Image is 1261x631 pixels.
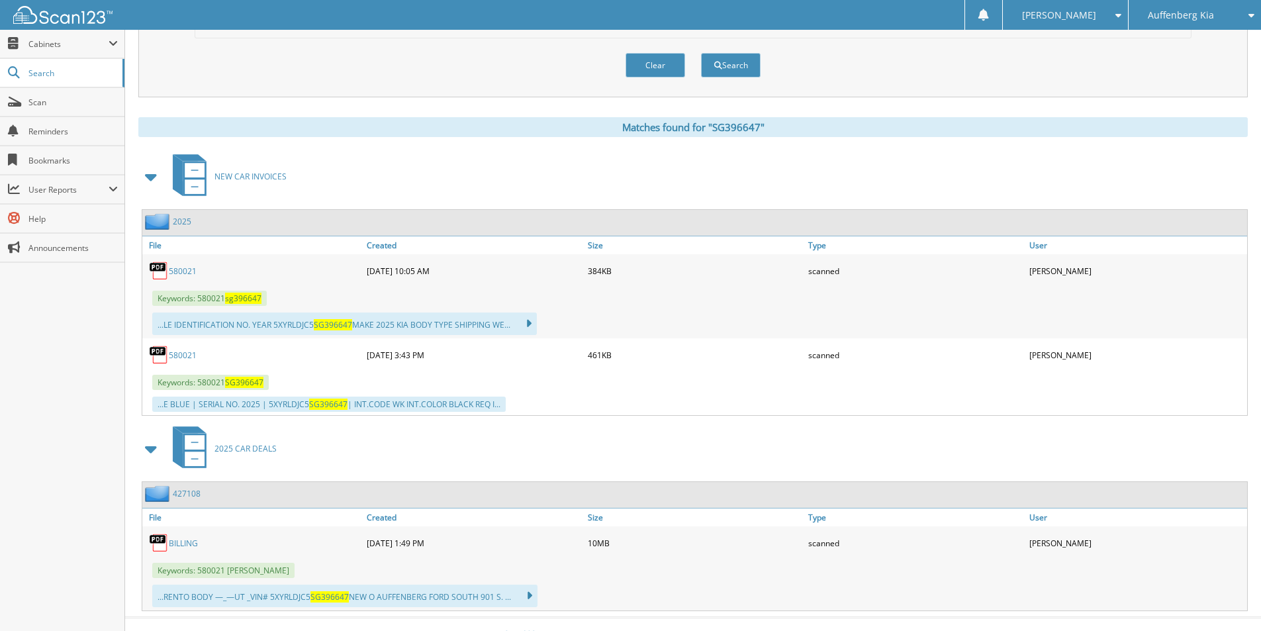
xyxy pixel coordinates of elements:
[152,313,537,335] div: ...LE IDENTIFICATION NO. YEAR 5XYRLDJC5 MAKE 2025 KIA BODY TYPE SHIPPING WE...
[28,126,118,137] span: Reminders
[1026,236,1247,254] a: User
[13,6,113,24] img: scan123-logo-white.svg
[28,97,118,108] span: Scan
[152,563,295,578] span: Keywords: 580021 [PERSON_NAME]
[626,53,685,77] button: Clear
[584,530,806,556] div: 10MB
[225,377,263,388] span: SG396647
[28,213,118,224] span: Help
[1148,11,1214,19] span: Auffenberg Kia
[169,538,198,549] a: BILLING
[173,488,201,499] a: 427108
[142,236,363,254] a: File
[1026,530,1247,556] div: [PERSON_NAME]
[149,345,169,365] img: PDF.png
[225,293,261,304] span: sg396647
[165,422,277,475] a: 2025 CAR DEALS
[584,236,806,254] a: Size
[314,319,352,330] span: SG396647
[1026,342,1247,368] div: [PERSON_NAME]
[363,258,584,284] div: [DATE] 10:05 AM
[149,533,169,553] img: PDF.png
[309,399,348,410] span: SG396647
[584,258,806,284] div: 384KB
[152,291,267,306] span: Keywords: 580021
[1195,567,1261,631] iframe: Chat Widget
[805,509,1026,526] a: Type
[214,443,277,454] span: 2025 CAR DEALS
[805,258,1026,284] div: scanned
[701,53,761,77] button: Search
[363,530,584,556] div: [DATE] 1:49 PM
[1022,11,1096,19] span: [PERSON_NAME]
[1026,509,1247,526] a: User
[214,171,287,182] span: NEW CAR INVOICES
[169,266,197,277] a: 580021
[363,342,584,368] div: [DATE] 3:43 PM
[145,485,173,502] img: folder2.png
[152,375,269,390] span: Keywords: 580021
[1026,258,1247,284] div: [PERSON_NAME]
[28,38,109,50] span: Cabinets
[28,242,118,254] span: Announcements
[165,150,287,203] a: NEW CAR INVOICES
[173,216,191,227] a: 2025
[28,68,116,79] span: Search
[28,155,118,166] span: Bookmarks
[152,585,537,607] div: ...RENTO BODY —_—UT _VIN# 5XYRLDJC5 NEW O AUFFENBERG FORD SOUTH 901 S. ...
[363,509,584,526] a: Created
[584,509,806,526] a: Size
[584,342,806,368] div: 461KB
[145,213,173,230] img: folder2.png
[310,591,349,603] span: SG396647
[28,184,109,195] span: User Reports
[805,236,1026,254] a: Type
[805,530,1026,556] div: scanned
[142,509,363,526] a: File
[138,117,1248,137] div: Matches found for "SG396647"
[363,236,584,254] a: Created
[149,261,169,281] img: PDF.png
[152,397,506,412] div: ...E BLUE | SERIAL NO. 2025 | 5XYRLDJC5 | INT.CODE WK INT.COLOR BLACK REQ I...
[805,342,1026,368] div: scanned
[169,350,197,361] a: 580021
